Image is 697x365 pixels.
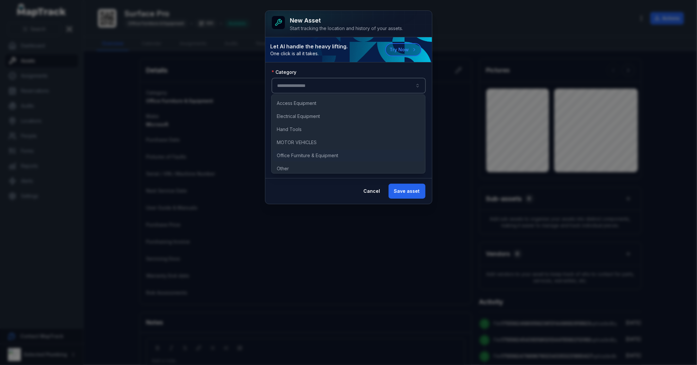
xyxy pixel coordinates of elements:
[271,50,348,57] span: One click is all it takes.
[290,25,403,32] div: Start tracking the location and history of your assets.
[277,126,302,133] span: Hand Tools
[277,100,316,107] span: Access Equipment
[358,184,386,199] button: Cancel
[277,139,317,146] span: MOTOR VEHICLES
[272,69,297,75] label: Category
[271,42,348,50] strong: Let AI handle the heavy lifting.
[277,113,320,120] span: Electrical Equipment
[385,43,422,56] button: Try Now
[389,184,425,199] button: Save asset
[290,16,403,25] h3: New asset
[277,152,338,159] span: Office Furniture & Equipment
[277,165,289,172] span: Other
